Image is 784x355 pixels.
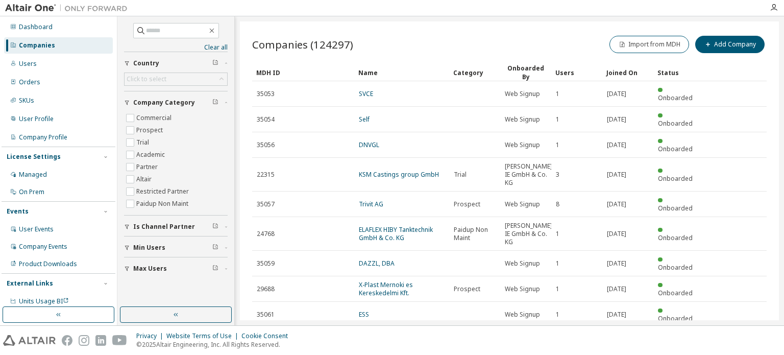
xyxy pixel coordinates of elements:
span: 1 [556,311,559,319]
span: Onboarded [658,233,693,242]
span: Onboarded [658,204,693,212]
span: Units Usage BI [19,297,69,305]
span: [DATE] [607,230,626,238]
a: SVCE [359,89,373,98]
label: Prospect [136,124,165,136]
div: Cookie Consent [241,332,294,340]
span: 1 [556,230,559,238]
span: Onboarded [658,119,693,128]
span: 1 [556,115,559,124]
span: Onboarded [658,289,693,297]
div: User Events [19,225,54,233]
div: Company Events [19,243,67,251]
button: Max Users [124,257,228,280]
span: Web Signup [505,141,540,149]
span: Min Users [133,244,165,252]
a: Clear all [124,43,228,52]
span: Company Category [133,99,195,107]
span: 35053 [257,90,275,98]
span: [DATE] [607,285,626,293]
span: Onboarded [658,145,693,153]
div: User Profile [19,115,54,123]
img: youtube.svg [112,335,127,346]
div: Users [19,60,37,68]
div: External Links [7,279,53,288]
div: Onboarded By [504,64,547,81]
span: Onboarded [658,314,693,323]
div: Dashboard [19,23,53,31]
img: instagram.svg [79,335,89,346]
span: [DATE] [607,200,626,208]
span: 1 [556,141,559,149]
div: Managed [19,171,47,179]
div: MDH ID [256,64,350,81]
span: 35054 [257,115,275,124]
div: Website Terms of Use [166,332,241,340]
span: Paidup Non Maint [454,226,496,242]
img: facebook.svg [62,335,72,346]
label: Academic [136,149,167,161]
span: 1 [556,90,559,98]
button: Min Users [124,236,228,259]
a: Trivit AG [359,200,383,208]
img: Altair One [5,3,133,13]
div: On Prem [19,188,44,196]
div: Status [657,64,700,81]
span: Companies (124297) [252,37,353,52]
p: © 2025 Altair Engineering, Inc. All Rights Reserved. [136,340,294,349]
span: 29688 [257,285,275,293]
span: Onboarded [658,93,693,102]
button: Is Channel Partner [124,216,228,238]
span: 22315 [257,171,275,179]
label: Commercial [136,112,174,124]
span: Clear filter [212,99,218,107]
div: Company Profile [19,133,67,141]
span: 35061 [257,311,275,319]
span: Clear filter [212,244,218,252]
span: Web Signup [505,90,540,98]
label: Partner [136,161,160,173]
span: Clear filter [212,223,218,231]
div: Events [7,207,29,216]
a: X-Plast Mernoki es Kereskedelmi Kft. [359,280,413,297]
div: License Settings [7,153,61,161]
span: [DATE] [607,171,626,179]
button: Company Category [124,91,228,114]
a: DNVGL [359,140,379,149]
img: linkedin.svg [95,335,106,346]
span: [PERSON_NAME]-IE GmbH & Co. KG [505,162,554,187]
a: ELAFLEX HIBY Tanktechnik GmbH & Co. KG [359,225,433,242]
span: Trial [454,171,467,179]
div: Click to select [127,75,166,83]
div: Name [358,64,445,81]
span: Web Signup [505,259,540,268]
span: 8 [556,200,559,208]
a: Self [359,115,370,124]
span: Web Signup [505,285,540,293]
div: Joined On [606,64,649,81]
div: Privacy [136,332,166,340]
span: Web Signup [505,115,540,124]
span: 1 [556,259,559,268]
div: Orders [19,78,40,86]
span: Clear filter [212,59,218,67]
div: Category [453,64,496,81]
span: Clear filter [212,265,218,273]
div: Companies [19,41,55,50]
span: [DATE] [607,115,626,124]
span: Onboarded [658,174,693,183]
span: Web Signup [505,311,540,319]
span: 3 [556,171,559,179]
button: Add Company [695,36,765,53]
span: 1 [556,285,559,293]
label: Paidup Non Maint [136,198,190,210]
img: altair_logo.svg [3,335,56,346]
span: Prospect [454,200,480,208]
label: Trial [136,136,151,149]
div: Product Downloads [19,260,77,268]
a: KSM Castings group GmbH [359,170,439,179]
span: [DATE] [607,141,626,149]
div: Users [555,64,598,81]
a: DAZZL, DBA [359,259,395,268]
span: [DATE] [607,90,626,98]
